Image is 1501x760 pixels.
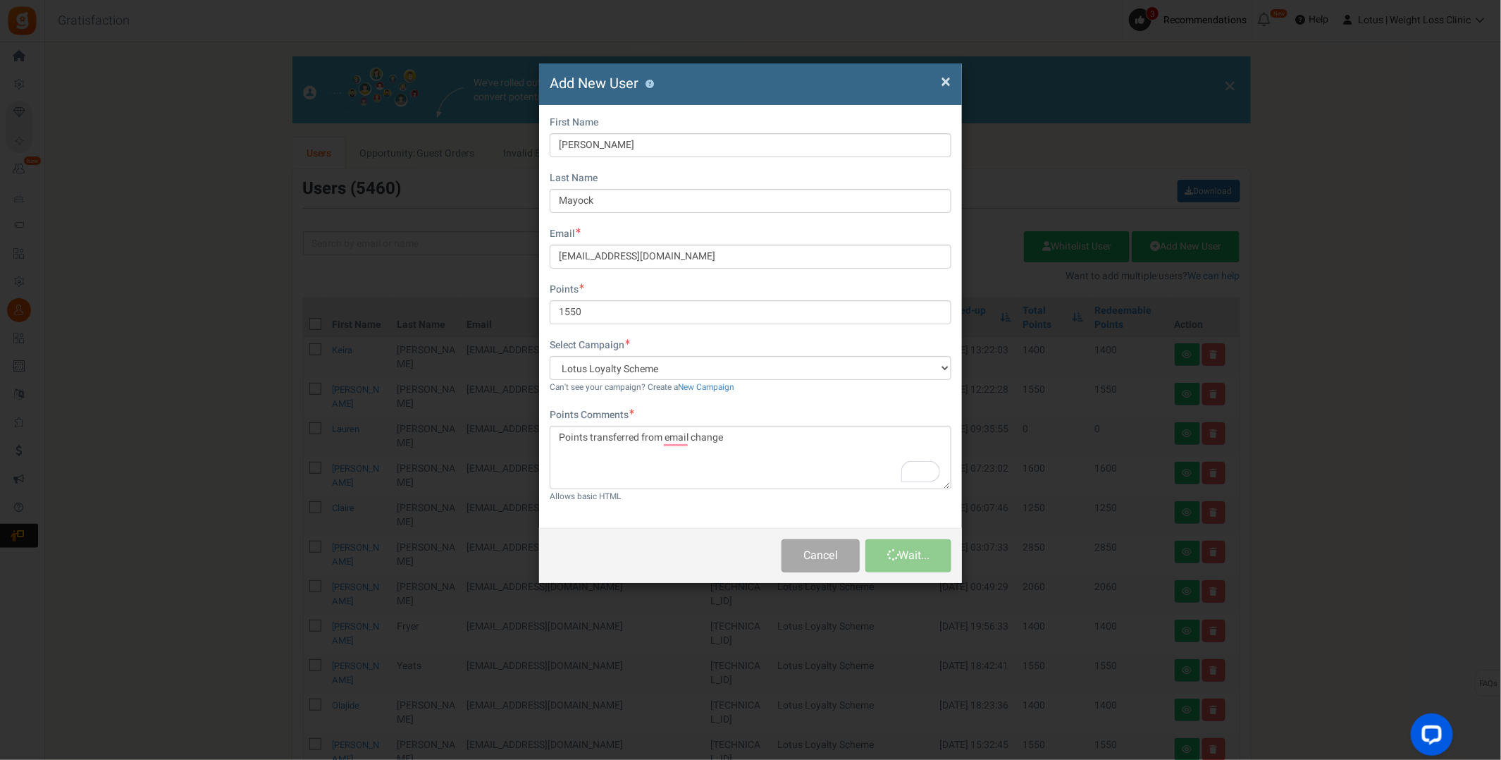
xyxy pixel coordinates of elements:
button: ? [646,80,655,89]
label: Email [550,227,581,241]
small: Can't see your campaign? Create a [550,381,734,393]
a: New Campaign [678,381,734,393]
label: Last Name [550,171,598,185]
small: Allows basic HTML [550,491,621,503]
label: Points [550,283,584,297]
span: Add New User [550,73,638,94]
textarea: To enrich screen reader interactions, please activate Accessibility in Grammarly extension settings [550,426,951,489]
label: First Name [550,116,598,130]
label: Select Campaign [550,338,630,353]
span: × [941,68,951,95]
button: Cancel [782,539,860,572]
label: Points Comments [550,408,634,422]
